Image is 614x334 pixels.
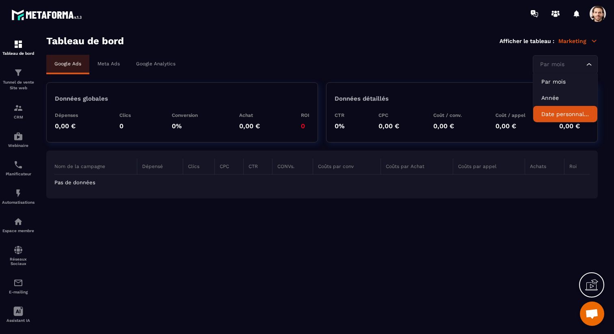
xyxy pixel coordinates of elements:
p: Marketing [558,37,598,45]
p: Assistant IA [2,318,35,323]
th: Coûts par conv [313,159,381,175]
div: Search for option [533,55,598,74]
img: automations [13,188,23,198]
p: Coût / conv. [433,112,462,118]
p: E-mailing [2,290,35,294]
p: Données globales [55,95,108,102]
p: Google Ads [54,61,81,67]
p: Webinaire [2,143,35,148]
th: Clics [183,159,214,175]
p: Année [541,94,589,102]
a: emailemailE-mailing [2,272,35,300]
p: Réseaux Sociaux [2,257,35,266]
a: social-networksocial-networkRéseaux Sociaux [2,239,35,272]
p: Tableau de bord [2,51,35,56]
img: social-network [13,245,23,255]
th: Dépensé [137,159,183,175]
th: Roi [564,159,590,175]
p: Clics [119,112,131,118]
td: Pas de données [54,175,590,191]
p: ROI [301,112,309,118]
p: Meta Ads [97,61,120,67]
a: formationformationTableau de bord [2,33,35,62]
img: automations [13,217,23,226]
p: Dépenses [55,112,78,118]
th: Coûts par Achat [381,159,453,175]
p: Par mois [541,78,589,86]
p: Espace membre [2,228,35,233]
input: Search for option [538,60,584,69]
img: formation [13,68,23,78]
img: automations [13,131,23,141]
p: 0,00 € [239,122,260,130]
img: formation [13,39,23,49]
p: Automatisations [2,200,35,205]
p: 0,00 € [495,122,525,130]
p: CRM [2,115,35,119]
a: automationsautomationsWebinaire [2,125,35,154]
img: scheduler [13,160,23,170]
th: CPC [215,159,244,175]
th: CTR [244,159,272,175]
a: Assistant IA [2,300,35,329]
p: 0,00 € [378,122,399,130]
p: 0,00 € [559,122,589,130]
p: Tunnel de vente Site web [2,80,35,91]
img: formation [13,103,23,113]
p: 0,00 € [433,122,462,130]
p: 0% [172,122,198,130]
p: Date personnalisée [541,110,589,118]
a: formationformationTunnel de vente Site web [2,62,35,97]
a: automationsautomationsEspace membre [2,211,35,239]
p: Coût / appel [495,112,525,118]
h3: Tableau de bord [46,35,124,47]
a: schedulerschedulerPlanificateur [2,154,35,182]
th: Nom de la campagne [54,159,137,175]
a: formationformationCRM [2,97,35,125]
th: Achats [525,159,564,175]
p: CTR [335,112,345,118]
p: Afficher le tableau : [499,38,554,44]
p: Achat [239,112,260,118]
p: 0% [335,122,345,130]
p: Conversion [172,112,198,118]
p: Données détaillés [335,95,389,102]
p: 0,00 € [55,122,78,130]
p: 0 [119,122,131,130]
p: Google Analytics [136,61,175,67]
p: Planificateur [2,172,35,176]
img: logo [11,7,84,22]
img: email [13,278,23,288]
div: Ouvrir le chat [580,302,604,326]
th: Coûts par appel [453,159,525,175]
p: 0 [301,122,309,130]
th: CONVs. [272,159,313,175]
a: automationsautomationsAutomatisations [2,182,35,211]
p: CPC [378,112,399,118]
